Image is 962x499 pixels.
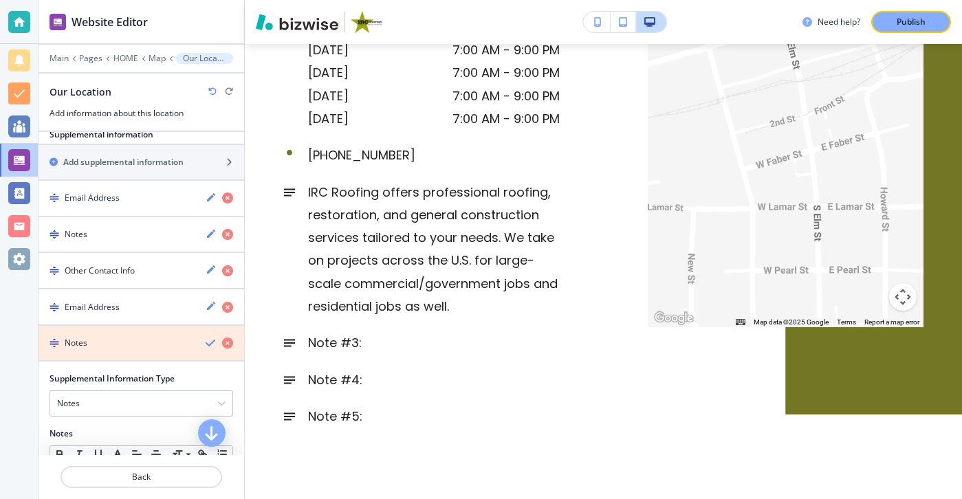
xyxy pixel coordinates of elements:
[62,471,221,483] p: Back
[452,61,560,84] p: 7:00 AM - 9:00 PM
[308,368,560,391] p: Note #4:
[39,181,244,216] button: DragEmail Address
[50,338,59,348] img: Drag
[308,38,349,61] p: [DATE]
[736,318,745,327] button: Keyboard shortcuts
[63,156,184,168] h2: Add supplemental information
[897,16,926,28] p: Publish
[871,11,951,33] button: Publish
[452,85,560,107] p: 7:00 AM - 9:00 PM
[72,14,148,30] h2: Website Editor
[308,144,560,166] p: [PHONE_NUMBER]
[39,253,244,288] button: DragOther Contact Info
[183,54,226,63] p: Our Location
[452,107,560,130] p: 7:00 AM - 9:00 PM
[308,85,349,107] p: [DATE]
[79,54,102,63] button: Pages
[61,466,222,488] button: Back
[308,405,560,428] p: Note #5:
[308,61,349,84] p: [DATE]
[65,228,87,241] h4: Notes
[39,326,244,360] button: DragNotes
[308,331,560,354] p: Note #3:
[50,230,59,239] img: Drag
[57,397,80,410] h4: Notes
[651,309,697,327] a: Open this area in Google Maps (opens a new window)
[50,107,233,120] h3: Add information about this location
[50,129,153,141] h2: Supplemental information
[39,217,244,252] button: DragNotes
[50,302,59,312] img: Drag
[351,11,382,33] img: Your Logo
[308,181,560,318] p: IRC Roofing offers professional roofing, restoration, and general construction services tailored ...
[176,53,233,64] button: Our Location
[256,14,338,30] img: Bizwise Logo
[65,301,120,313] h4: Email Address
[50,428,73,440] h2: Notes
[149,54,166,63] button: Map
[39,145,244,179] button: Add supplemental information
[39,289,244,324] button: DragEmail Address
[651,309,697,327] img: Google
[50,193,59,203] img: Drag
[50,266,59,276] img: Drag
[113,54,138,63] button: HOME
[308,107,349,130] p: [DATE]
[65,192,120,204] h4: Email Address
[50,373,175,385] h2: Supplemental Information Type
[452,38,560,61] p: 7:00 AM - 9:00 PM
[837,318,856,326] a: Terms (opens in new tab)
[889,283,917,311] button: Map camera controls
[50,54,69,63] button: Main
[818,16,860,28] h3: Need help?
[50,85,111,99] h2: Our Location
[864,318,919,326] a: Report a map error
[50,14,66,30] img: editor icon
[65,337,87,349] h4: Notes
[754,318,829,326] span: Map data ©2025 Google
[65,265,135,277] h4: Other Contact Info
